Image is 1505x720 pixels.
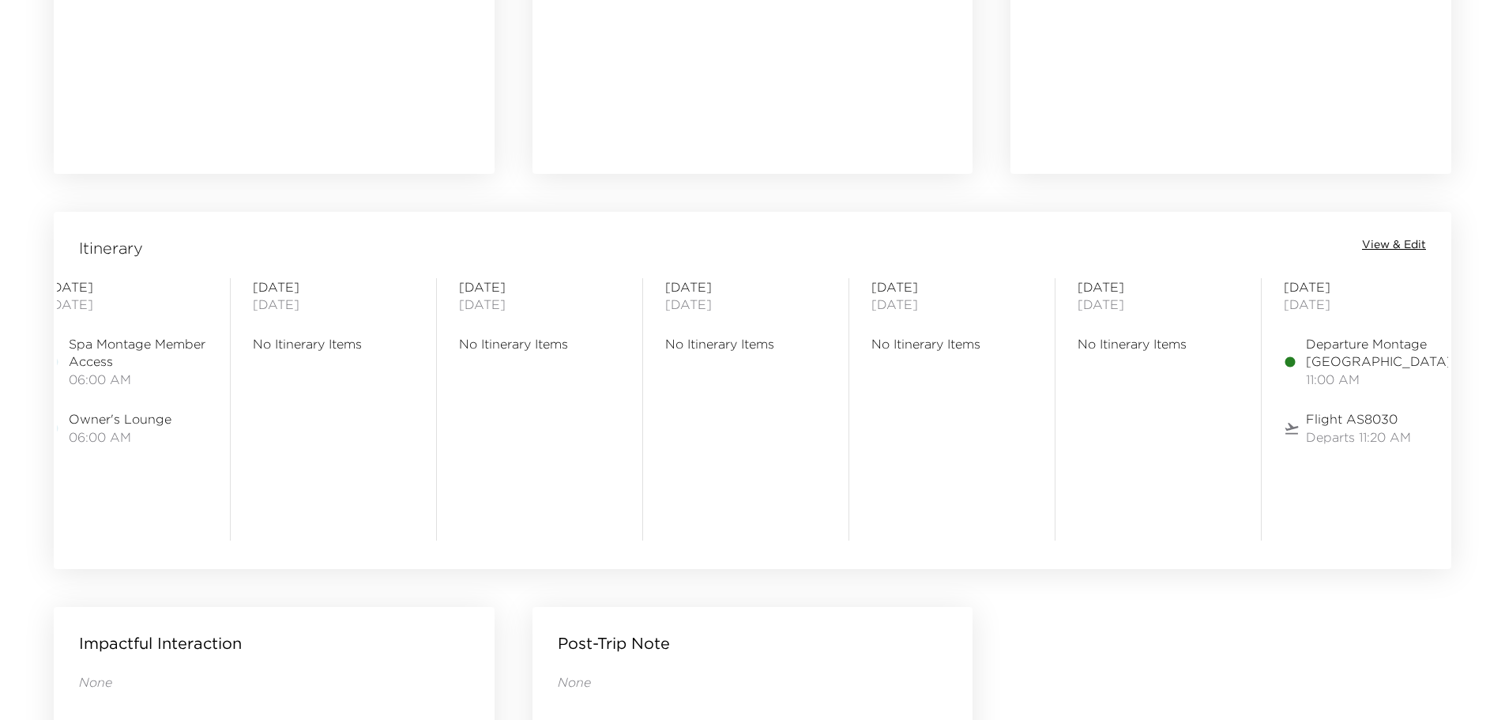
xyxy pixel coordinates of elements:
[79,673,469,691] p: None
[1306,410,1411,428] span: Flight AS8030
[871,278,1033,296] span: [DATE]
[69,428,171,446] span: 06:00 AM
[1078,296,1239,313] span: [DATE]
[47,296,208,313] span: [DATE]
[69,335,208,371] span: Spa Montage Member Access
[253,335,414,352] span: No Itinerary Items
[459,296,620,313] span: [DATE]
[665,335,826,352] span: No Itinerary Items
[79,237,143,259] span: Itinerary
[79,632,242,654] p: Impactful Interaction
[1362,237,1426,253] button: View & Edit
[1306,335,1452,371] span: Departure Montage [GEOGRAPHIC_DATA]
[459,278,620,296] span: [DATE]
[1306,428,1411,446] span: Departs 11:20 AM
[69,371,208,388] span: 06:00 AM
[1306,371,1452,388] span: 11:00 AM
[558,632,670,654] p: Post-Trip Note
[665,296,826,313] span: [DATE]
[69,410,171,428] span: Owner's Lounge
[253,296,414,313] span: [DATE]
[871,335,1033,352] span: No Itinerary Items
[871,296,1033,313] span: [DATE]
[1284,296,1445,313] span: [DATE]
[459,335,620,352] span: No Itinerary Items
[665,278,826,296] span: [DATE]
[253,278,414,296] span: [DATE]
[1078,278,1239,296] span: [DATE]
[1284,278,1445,296] span: [DATE]
[558,673,948,691] p: None
[1078,335,1239,352] span: No Itinerary Items
[47,278,208,296] span: [DATE]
